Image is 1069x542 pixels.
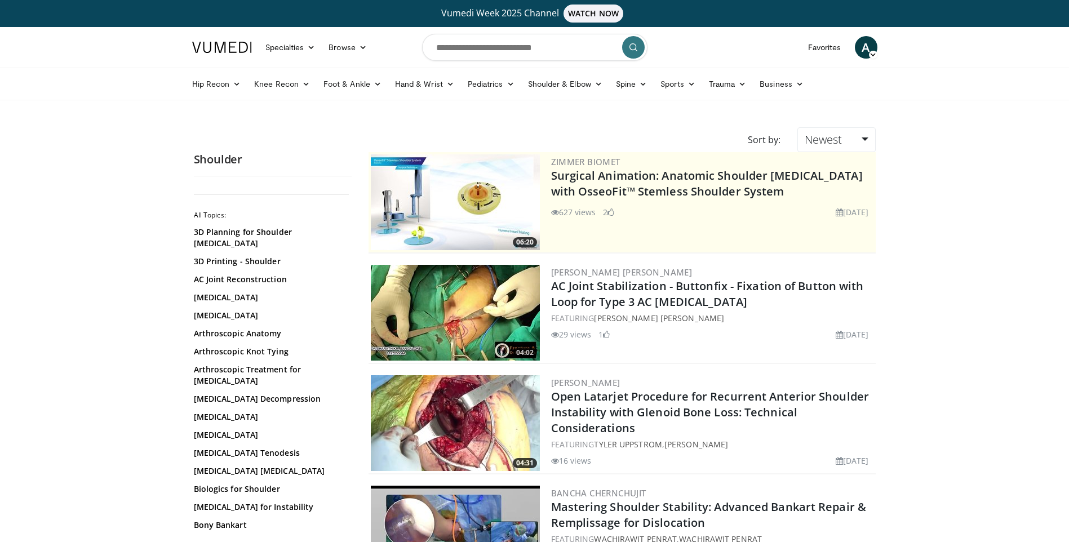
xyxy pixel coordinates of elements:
a: Vumedi Week 2025 ChannelWATCH NOW [194,5,876,23]
a: Trauma [702,73,753,95]
h2: All Topics: [194,211,349,220]
li: 29 views [551,328,592,340]
a: Spine [609,73,654,95]
a: Favorites [801,36,848,59]
a: Sports [654,73,702,95]
a: 04:31 [371,375,540,471]
a: A [855,36,877,59]
a: [MEDICAL_DATA] Decompression [194,393,346,405]
li: 1 [598,328,610,340]
img: c2f644dc-a967-485d-903d-283ce6bc3929.300x170_q85_crop-smart_upscale.jpg [371,265,540,361]
li: [DATE] [836,328,869,340]
a: Arthroscopic Treatment for [MEDICAL_DATA] [194,364,346,386]
a: Browse [322,36,374,59]
a: Tyler Uppstrom [594,439,662,450]
a: [PERSON_NAME] [PERSON_NAME] [551,266,693,278]
img: VuMedi Logo [192,42,252,53]
img: 2b2da37e-a9b6-423e-b87e-b89ec568d167.300x170_q85_crop-smart_upscale.jpg [371,375,540,471]
a: 06:20 [371,154,540,250]
a: AC Joint Reconstruction [194,274,346,285]
a: [MEDICAL_DATA] [194,411,346,423]
a: Mastering Shoulder Stability: Advanced Bankart Repair & Remplissage for Dislocation [551,499,867,530]
li: 627 views [551,206,596,218]
a: Hand & Wrist [388,73,461,95]
a: [PERSON_NAME] [PERSON_NAME] [594,313,724,323]
a: 3D Printing - Shoulder [194,256,346,267]
input: Search topics, interventions [422,34,647,61]
span: 06:20 [513,237,537,247]
a: Zimmer Biomet [551,156,620,167]
h2: Shoulder [194,152,352,167]
a: Business [753,73,810,95]
a: Knee Recon [247,73,317,95]
li: [DATE] [836,206,869,218]
a: Arthroscopic Knot Tying [194,346,346,357]
a: [MEDICAL_DATA] [194,429,346,441]
a: Bony Bankart [194,519,346,531]
a: Specialties [259,36,322,59]
div: FEATURING [551,312,873,324]
a: 04:02 [371,265,540,361]
span: Newest [805,132,842,147]
div: FEATURING , [551,438,873,450]
a: [PERSON_NAME] [551,377,620,388]
a: [MEDICAL_DATA] [194,310,346,321]
a: Foot & Ankle [317,73,388,95]
a: Arthroscopic Anatomy [194,328,346,339]
a: Shoulder & Elbow [521,73,609,95]
a: [MEDICAL_DATA] [MEDICAL_DATA] [194,465,346,477]
a: Hip Recon [185,73,248,95]
li: [DATE] [836,455,869,467]
a: [MEDICAL_DATA] Tenodesis [194,447,346,459]
a: 3D Planning for Shoulder [MEDICAL_DATA] [194,226,346,249]
a: Surgical Animation: Anatomic Shoulder [MEDICAL_DATA] with OsseoFit™ Stemless Shoulder System [551,168,863,199]
li: 16 views [551,455,592,467]
div: Sort by: [739,127,789,152]
a: AC Joint Stabilization - Buttonfix - Fixation of Button with Loop for Type 3 AC [MEDICAL_DATA] [551,278,864,309]
li: 2 [603,206,614,218]
a: Bancha Chernchujit [551,487,646,499]
span: 04:31 [513,458,537,468]
a: Open Latarjet Procedure for Recurrent Anterior Shoulder Instability with Glenoid Bone Loss: Techn... [551,389,870,436]
a: Biologics for Shoulder [194,483,346,495]
a: [MEDICAL_DATA] [194,292,346,303]
a: [PERSON_NAME] [664,439,728,450]
img: 84e7f812-2061-4fff-86f6-cdff29f66ef4.300x170_q85_crop-smart_upscale.jpg [371,154,540,250]
span: WATCH NOW [564,5,623,23]
a: [MEDICAL_DATA] for Instability [194,501,346,513]
a: Pediatrics [461,73,521,95]
a: Newest [797,127,875,152]
span: 04:02 [513,348,537,358]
